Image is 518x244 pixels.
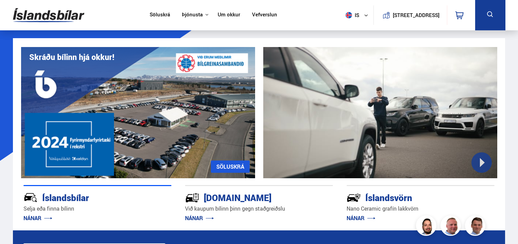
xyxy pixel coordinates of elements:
[185,190,199,205] img: tr5P-W3DuiFaO7aO.svg
[23,214,52,222] a: NÁNAR
[29,52,114,62] h1: Skráðu bílinn hjá okkur!
[417,216,437,237] img: nhp88E3Fdnt1Opn2.png
[23,205,171,213] p: Selja eða finna bílinn
[23,190,38,205] img: JRvxyua_JYH6wB4c.svg
[150,12,170,19] a: Söluskrá
[346,12,352,18] img: svg+xml;base64,PHN2ZyB4bWxucz0iaHR0cDovL3d3dy53My5vcmcvMjAwMC9zdmciIHdpZHRoPSI1MTIiIGhlaWdodD0iNT...
[441,216,462,237] img: siFngHWaQ9KaOqBr.png
[185,214,214,222] a: NÁNAR
[347,205,495,213] p: Nano Ceramic grafín lakkvörn
[182,12,203,18] button: Þjónusta
[211,161,250,173] a: SÖLUSKRÁ
[23,191,147,203] div: Íslandsbílar
[466,216,486,237] img: FbJEzSuNWCJXmdc-.webp
[396,12,437,18] button: [STREET_ADDRESS]
[347,190,361,205] img: -Svtn6bYgwAsiwNX.svg
[185,205,333,213] p: Við kaupum bílinn þinn gegn staðgreiðslu
[252,12,277,19] a: Vefverslun
[343,12,360,18] span: is
[185,191,309,203] div: [DOMAIN_NAME]
[347,214,375,222] a: NÁNAR
[343,5,373,25] button: is
[377,5,443,25] a: [STREET_ADDRESS]
[21,47,255,178] img: eKx6w-_Home_640_.png
[347,191,470,203] div: Íslandsvörn
[13,4,84,26] img: G0Ugv5HjCgRt.svg
[218,12,240,19] a: Um okkur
